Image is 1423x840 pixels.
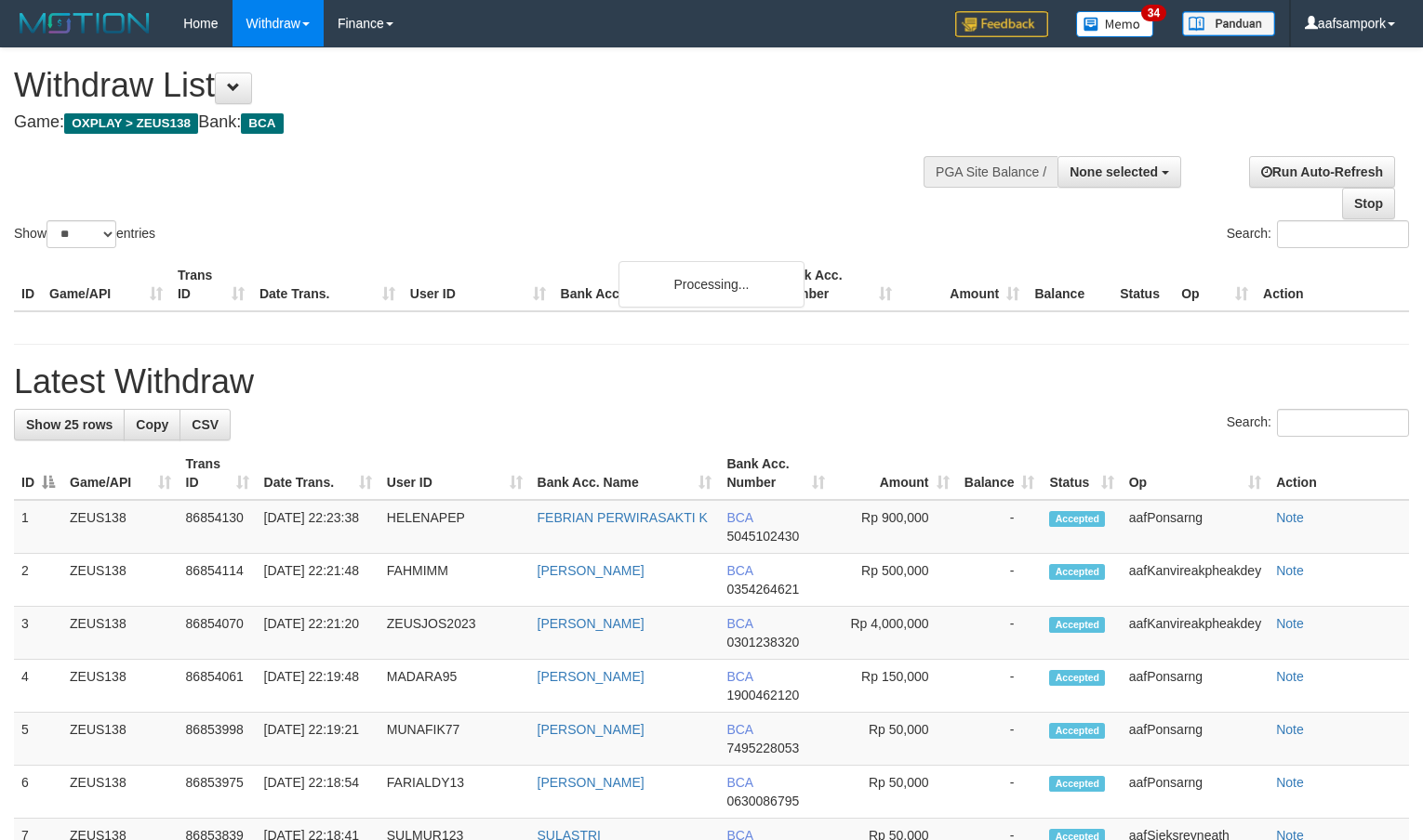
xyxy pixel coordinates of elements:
[957,766,1043,819] td: -
[1122,766,1269,819] td: aafPonsarng
[726,582,799,597] span: Copy 0354264621 to clipboard
[553,258,773,311] th: Bank Acc. Name
[42,258,170,311] th: Game/API
[1122,447,1269,500] th: Op: activate to sort column ascending
[14,500,62,554] td: 1
[179,766,257,819] td: 86853975
[957,660,1043,713] td: -
[1227,409,1409,437] label: Search:
[538,510,708,525] a: FEBRIAN PERWIRASAKTI K
[14,9,155,37] img: MOTION_logo.png
[538,722,645,737] a: [PERSON_NAME]
[1276,616,1304,631] a: Note
[1042,447,1121,500] th: Status: activate to sort column ascending
[257,554,379,607] td: [DATE] 22:21:48
[1076,11,1154,37] img: Button%20Memo.svg
[726,616,752,631] span: BCA
[379,500,530,554] td: HELENAPEP
[957,447,1043,500] th: Balance: activate to sort column ascending
[1049,511,1105,527] span: Accepted
[257,500,379,554] td: [DATE] 22:23:38
[832,554,957,607] td: Rp 500,000
[538,563,645,578] a: [PERSON_NAME]
[257,660,379,713] td: [DATE] 22:19:48
[726,741,799,755] span: Copy 7495228053 to clipboard
[955,11,1048,37] img: Feedback.jpg
[179,607,257,660] td: 86854070
[726,510,752,525] span: BCA
[772,258,899,311] th: Bank Acc. Number
[14,766,62,819] td: 6
[379,607,530,660] td: ZEUSJOS2023
[47,220,116,248] select: Showentries
[1141,5,1166,21] span: 34
[1049,617,1105,633] span: Accepted
[136,417,168,432] span: Copy
[1057,156,1181,188] button: None selected
[14,113,930,132] h4: Game: Bank:
[124,409,180,440] a: Copy
[179,447,257,500] th: Trans ID: activate to sort column ascending
[726,688,799,702] span: Copy 1900462120 to clipboard
[62,500,179,554] td: ZEUS138
[379,554,530,607] td: FAHMIMM
[1122,554,1269,607] td: aafKanvireakpheakdey
[14,607,62,660] td: 3
[1070,164,1158,179] span: None selected
[62,660,179,713] td: ZEUS138
[180,409,231,440] a: CSV
[1277,409,1409,437] input: Search:
[726,722,752,737] span: BCA
[64,113,198,134] span: OXPLAY > ZEUS138
[538,775,645,790] a: [PERSON_NAME]
[379,766,530,819] td: FARIALDY13
[14,258,42,311] th: ID
[1227,220,1409,248] label: Search:
[719,447,831,500] th: Bank Acc. Number: activate to sort column ascending
[192,417,219,432] span: CSV
[379,660,530,713] td: MADARA95
[179,660,257,713] td: 86854061
[924,156,1057,188] div: PGA Site Balance /
[1122,607,1269,660] td: aafKanvireakpheakdey
[14,660,62,713] td: 4
[1049,564,1105,580] span: Accepted
[726,563,752,578] span: BCA
[379,447,530,500] th: User ID: activate to sort column ascending
[1276,563,1304,578] a: Note
[618,261,805,308] div: Processing...
[14,409,125,440] a: Show 25 rows
[14,67,930,104] h1: Withdraw List
[1269,447,1409,500] th: Action
[957,607,1043,660] td: -
[957,500,1043,554] td: -
[170,258,252,311] th: Trans ID
[241,113,283,134] span: BCA
[832,607,957,660] td: Rp 4,000,000
[1049,723,1105,739] span: Accepted
[832,766,957,819] td: Rp 50,000
[1249,156,1395,188] a: Run Auto-Refresh
[14,363,1409,400] h1: Latest Withdraw
[14,220,155,248] label: Show entries
[726,775,752,790] span: BCA
[1276,722,1304,737] a: Note
[1122,713,1269,766] td: aafPonsarng
[1256,258,1409,311] th: Action
[726,669,752,684] span: BCA
[14,447,62,500] th: ID: activate to sort column descending
[62,447,179,500] th: Game/API: activate to sort column ascending
[14,713,62,766] td: 5
[26,417,113,432] span: Show 25 rows
[179,713,257,766] td: 86853998
[1027,258,1112,311] th: Balance
[726,529,799,544] span: Copy 5045102430 to clipboard
[257,713,379,766] td: [DATE] 22:19:21
[726,635,799,650] span: Copy 0301238320 to clipboard
[1174,258,1256,311] th: Op
[62,607,179,660] td: ZEUS138
[257,766,379,819] td: [DATE] 22:18:54
[1112,258,1174,311] th: Status
[832,713,957,766] td: Rp 50,000
[1276,669,1304,684] a: Note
